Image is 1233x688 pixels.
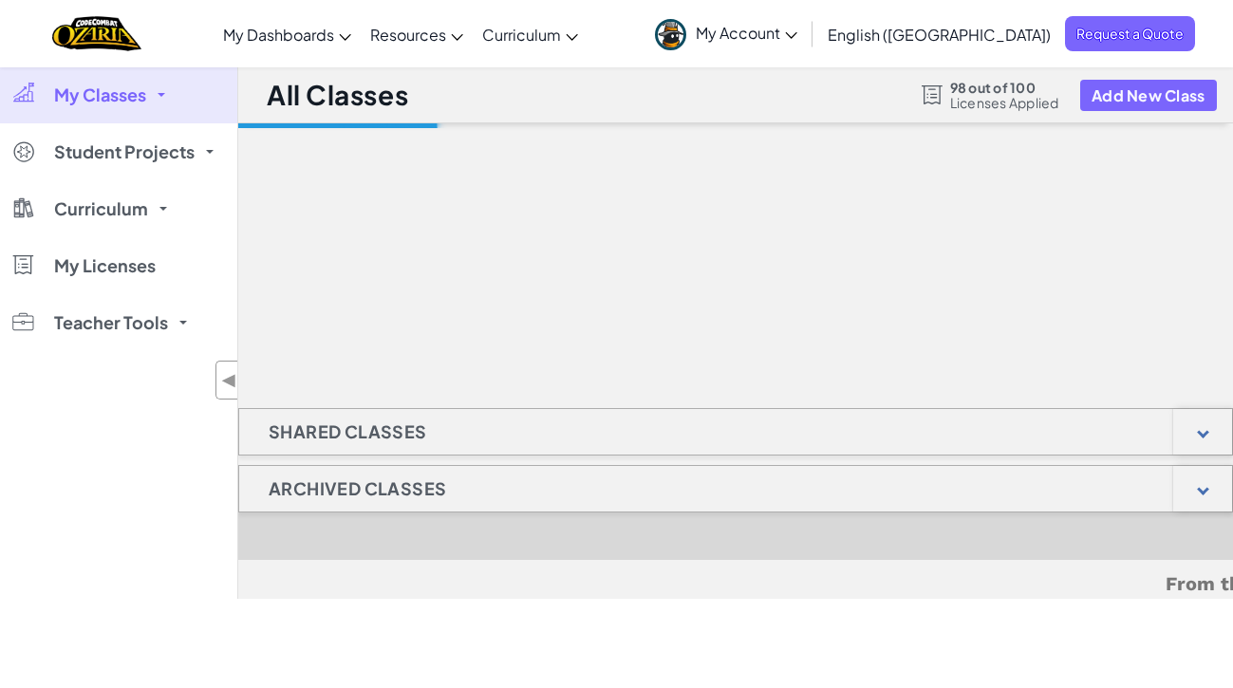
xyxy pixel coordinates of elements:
[1065,16,1195,51] a: Request a Quote
[54,314,168,331] span: Teacher Tools
[950,95,1059,110] span: Licenses Applied
[52,14,140,53] img: Home
[645,4,807,64] a: My Account
[54,257,156,274] span: My Licenses
[54,86,146,103] span: My Classes
[950,80,1059,95] span: 98 out of 100
[482,25,561,45] span: Curriculum
[1080,80,1217,111] button: Add New Class
[223,25,334,45] span: My Dashboards
[54,200,148,217] span: Curriculum
[239,465,476,512] h1: Archived Classes
[473,9,588,60] a: Curriculum
[361,9,473,60] a: Resources
[214,9,361,60] a: My Dashboards
[52,14,140,53] a: Ozaria by CodeCombat logo
[267,77,408,113] h1: All Classes
[370,25,446,45] span: Resources
[655,19,686,50] img: avatar
[221,366,237,394] span: ◀
[239,408,457,456] h1: Shared Classes
[696,23,797,43] span: My Account
[54,143,195,160] span: Student Projects
[828,25,1051,45] span: English ([GEOGRAPHIC_DATA])
[818,9,1060,60] a: English ([GEOGRAPHIC_DATA])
